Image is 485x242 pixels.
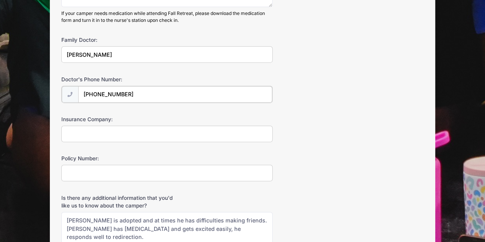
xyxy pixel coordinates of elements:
[61,10,273,24] div: If your camper needs medication while attending Fall Retreat, please download the medication form...
[61,194,182,210] label: Is there any additional information that you'd like us to know about the camper?
[78,86,272,103] input: (xxx) xxx-xxxx
[61,155,182,162] label: Policy Number:
[61,76,182,83] label: Doctor's Phone Number:
[61,115,182,123] label: Insurance Company:
[61,36,182,44] label: Family Doctor:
